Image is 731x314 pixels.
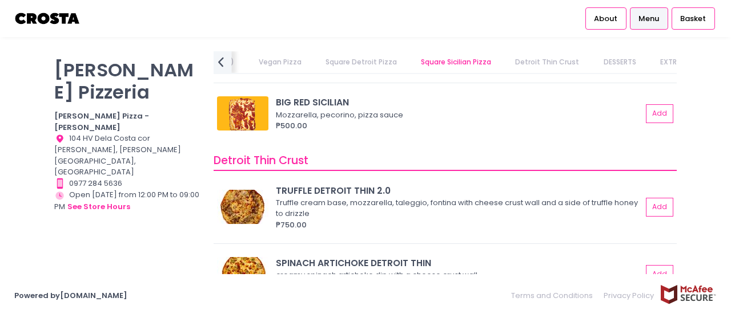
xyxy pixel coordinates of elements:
a: Privacy Policy [599,284,660,307]
div: Mozzarella, pecorino, pizza sauce [276,109,638,121]
span: Basket [680,13,706,25]
span: Menu [638,13,659,25]
div: Truffle cream base, mozzarella, taleggio, fontina with cheese crust wall and a side of truffle ho... [276,197,638,219]
div: 0977 284 5636 [54,178,199,189]
div: creamy spinach artichoke dip with a cheese crust wall [276,270,638,281]
a: Detroit Thin Crust [504,51,591,73]
a: Square Sicilian Pizza [410,51,503,73]
img: logo [14,9,81,28]
span: About [594,13,617,25]
div: SPINACH ARTICHOKE DETROIT THIN [276,256,642,270]
img: BIG RED SICILIAN [217,96,268,131]
a: Menu [630,7,668,29]
img: mcafee-secure [660,284,717,304]
a: Terms and Conditions [511,284,599,307]
a: Powered by[DOMAIN_NAME] [14,290,127,301]
div: ₱750.00 [276,219,642,231]
a: EXTRAS [649,51,696,73]
div: Open [DATE] from 12:00 PM to 09:00 PM [54,189,199,213]
button: Add [646,198,673,217]
img: SPINACH ARTICHOKE DETROIT THIN [217,257,268,291]
button: see store hours [67,201,131,213]
a: Vegan Pizza [247,51,312,73]
div: 104 HV Dela Costa cor [PERSON_NAME], [PERSON_NAME][GEOGRAPHIC_DATA], [GEOGRAPHIC_DATA] [54,133,199,178]
span: Detroit Thin Crust [214,153,308,168]
a: Square Detroit Pizza [314,51,408,73]
div: ₱500.00 [276,120,642,132]
div: TRUFFLE DETROIT THIN 2.0 [276,184,642,197]
a: About [585,7,626,29]
p: [PERSON_NAME] Pizzeria [54,59,199,103]
div: BIG RED SICILIAN [276,96,642,109]
button: Add [646,265,673,284]
b: [PERSON_NAME] Pizza - [PERSON_NAME] [54,111,149,133]
img: TRUFFLE DETROIT THIN 2.0 [217,190,268,224]
a: DESSERTS [592,51,647,73]
button: Add [646,104,673,123]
